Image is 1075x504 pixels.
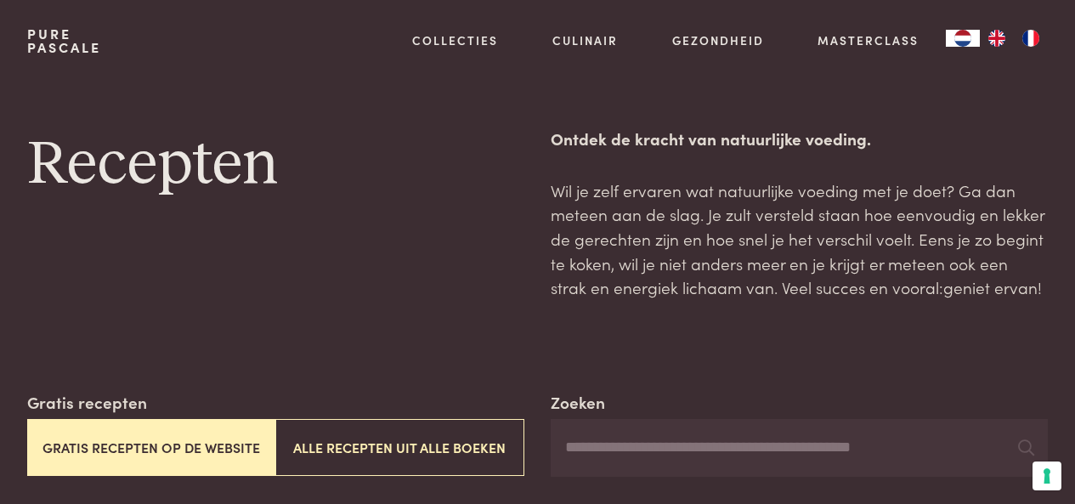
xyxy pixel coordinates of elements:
[980,30,1048,47] ul: Language list
[946,30,980,47] div: Language
[818,31,919,49] a: Masterclass
[946,30,1048,47] aside: Language selected: Nederlands
[412,31,498,49] a: Collecties
[1014,30,1048,47] a: FR
[27,390,147,415] label: Gratis recepten
[275,419,523,476] button: Alle recepten uit alle boeken
[946,30,980,47] a: NL
[551,390,605,415] label: Zoeken
[1033,462,1061,490] button: Uw voorkeuren voor toestemming voor trackingtechnologieën
[27,419,275,476] button: Gratis recepten op de website
[27,127,524,203] h1: Recepten
[551,127,871,150] strong: Ontdek de kracht van natuurlijke voeding.
[551,178,1048,300] p: Wil je zelf ervaren wat natuurlijke voeding met je doet? Ga dan meteen aan de slag. Je zult verst...
[552,31,618,49] a: Culinair
[27,27,101,54] a: PurePascale
[672,31,764,49] a: Gezondheid
[980,30,1014,47] a: EN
